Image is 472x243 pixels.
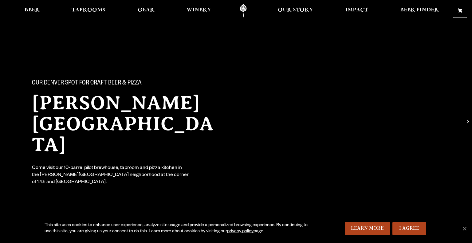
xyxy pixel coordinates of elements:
[396,4,443,18] a: Beer Finder
[278,8,313,13] span: Our Story
[461,225,467,232] span: No
[134,4,159,18] a: Gear
[32,92,224,155] h2: [PERSON_NAME][GEOGRAPHIC_DATA]
[392,222,426,235] a: I Agree
[72,8,105,13] span: Taprooms
[400,8,439,13] span: Beer Finder
[32,165,189,186] div: Come visit our 10-barrel pilot brewhouse, taproom and pizza kitchen in the [PERSON_NAME][GEOGRAPH...
[274,4,317,18] a: Our Story
[183,4,215,18] a: Winery
[21,4,44,18] a: Beer
[345,222,390,235] a: Learn More
[227,229,254,234] a: privacy policy
[341,4,372,18] a: Impact
[138,8,155,13] span: Gear
[68,4,109,18] a: Taprooms
[45,222,309,235] div: This site uses cookies to enhance user experience, analyze site usage and provide a personalized ...
[25,8,40,13] span: Beer
[32,80,142,88] span: Our Denver spot for craft beer & pizza
[187,8,211,13] span: Winery
[345,8,368,13] span: Impact
[232,4,255,18] a: Odell Home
